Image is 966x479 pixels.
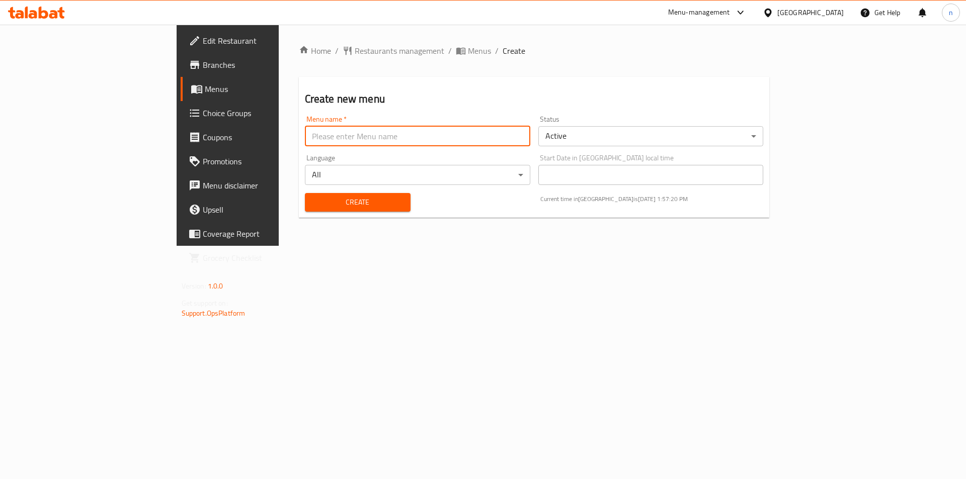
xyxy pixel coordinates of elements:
[181,149,338,173] a: Promotions
[949,7,953,18] span: n
[495,45,499,57] li: /
[208,279,223,293] span: 1.0.0
[182,279,206,293] span: Version:
[503,45,525,57] span: Create
[181,246,338,270] a: Grocery Checklist
[203,228,330,240] span: Coverage Report
[181,198,338,222] a: Upsell
[181,77,338,101] a: Menus
[456,45,491,57] a: Menus
[181,53,338,77] a: Branches
[203,179,330,191] span: Menu disclaimer
[203,155,330,167] span: Promotions
[299,45,770,57] nav: breadcrumb
[203,35,330,47] span: Edit Restaurant
[181,29,338,53] a: Edit Restaurant
[203,252,330,264] span: Grocery Checklist
[182,297,228,310] span: Get support on:
[355,45,444,57] span: Restaurants management
[203,59,330,71] span: Branches
[343,45,444,57] a: Restaurants management
[203,131,330,143] span: Coupons
[305,165,530,185] div: All
[540,195,764,204] p: Current time in [GEOGRAPHIC_DATA] is [DATE] 1:57:20 PM
[305,193,411,212] button: Create
[203,204,330,216] span: Upsell
[205,83,330,95] span: Menus
[305,126,530,146] input: Please enter Menu name
[448,45,452,57] li: /
[538,126,764,146] div: Active
[181,101,338,125] a: Choice Groups
[468,45,491,57] span: Menus
[182,307,246,320] a: Support.OpsPlatform
[181,125,338,149] a: Coupons
[777,7,844,18] div: [GEOGRAPHIC_DATA]
[668,7,730,19] div: Menu-management
[181,173,338,198] a: Menu disclaimer
[305,91,764,107] h2: Create new menu
[313,196,403,209] span: Create
[203,107,330,119] span: Choice Groups
[181,222,338,246] a: Coverage Report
